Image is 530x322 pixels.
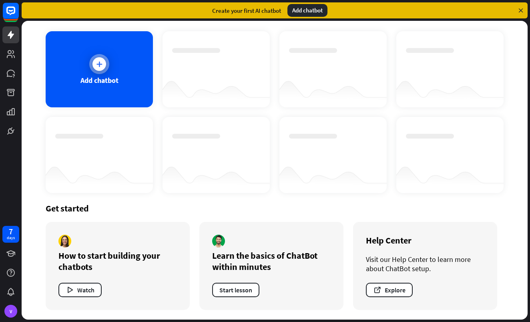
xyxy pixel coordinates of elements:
div: 7 [9,228,13,235]
button: Watch [58,283,102,297]
div: Get started [46,203,504,214]
div: Visit our Help Center to learn more about ChatBot setup. [366,255,484,273]
div: V [4,305,17,318]
img: author [58,235,71,248]
div: Help Center [366,235,484,246]
div: Add chatbot [80,76,118,85]
button: Start lesson [212,283,259,297]
img: author [212,235,225,248]
div: Add chatbot [287,4,327,17]
div: How to start building your chatbots [58,250,177,272]
div: days [7,235,15,241]
a: 7 days [2,226,19,243]
div: Create your first AI chatbot [212,7,281,14]
button: Open LiveChat chat widget [6,3,30,27]
div: Learn the basics of ChatBot within minutes [212,250,331,272]
button: Explore [366,283,413,297]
